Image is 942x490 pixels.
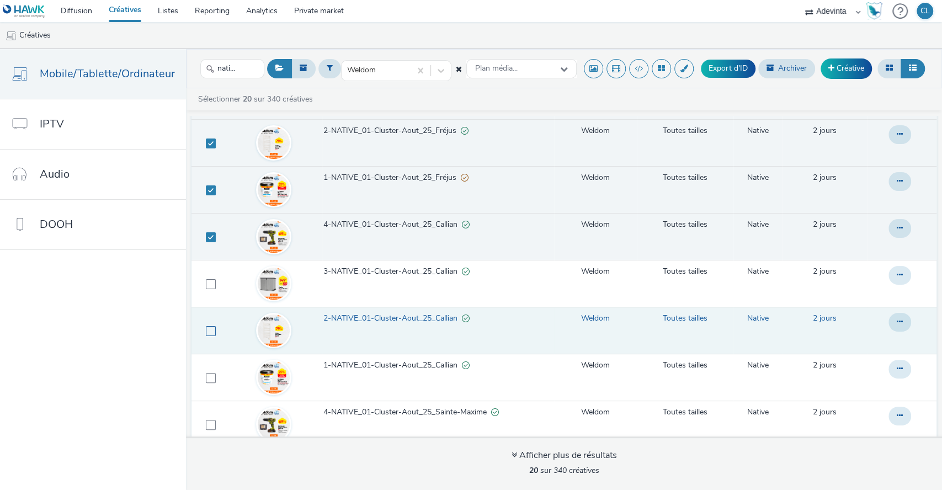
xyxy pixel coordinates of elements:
[813,172,837,183] span: 2 jours
[323,125,553,142] a: 2-NATIVE_01-Cluster-Aout_25_FréjusValide
[258,127,290,159] img: 59cd3faa-b203-4c9a-9497-5b73d7a0d6e9.png
[462,360,470,371] div: Valide
[866,2,887,20] a: Hawk Academy
[813,407,837,417] span: 2 jours
[323,266,462,277] span: 3-NATIVE_01-Cluster-Aout_25_Callian
[475,64,518,73] span: Plan média...
[663,407,707,418] a: Toutes tailles
[813,172,837,183] a: 25 août 2025, 14:12
[581,219,610,230] a: Weldom
[491,407,499,418] div: Valide
[701,60,755,77] button: Export d'ID
[462,313,470,324] div: Valide
[901,59,925,78] button: Liste
[813,219,837,230] a: 25 août 2025, 14:07
[813,266,837,277] a: 25 août 2025, 14:07
[200,59,264,78] input: Rechercher...
[581,360,610,371] a: Weldom
[663,125,707,136] a: Toutes tailles
[512,449,617,462] div: Afficher plus de résultats
[462,266,470,278] div: Valide
[747,313,769,324] a: Native
[581,125,610,136] a: Weldom
[40,166,70,182] span: Audio
[747,125,769,136] a: Native
[258,315,290,347] img: 63aa6813-54cf-4684-8b5f-d97b7e156d40.png
[813,360,837,371] a: 25 août 2025, 14:07
[197,94,317,104] a: Sélectionner sur 340 créatives
[323,407,553,423] a: 4-NATIVE_01-Cluster-Aout_25_Sainte-MaximeValide
[866,2,882,20] img: Hawk Academy
[581,313,610,324] a: Weldom
[529,465,599,476] span: sur 340 créatives
[258,268,290,300] img: eab41570-ca56-4640-8d22-06f421f7214f.png
[747,360,769,371] a: Native
[920,3,930,19] div: CL
[663,219,707,230] a: Toutes tailles
[323,172,461,183] span: 1-NATIVE_01-Cluster-Aout_25_Fréjus
[462,219,470,231] div: Valide
[323,360,462,371] span: 1-NATIVE_01-Cluster-Aout_25_Callian
[813,360,837,370] span: 2 jours
[323,313,462,324] span: 2-NATIVE_01-Cluster-Aout_25_Callian
[813,313,837,323] span: 2 jours
[323,219,462,230] span: 4-NATIVE_01-Cluster-Aout_25_Callian
[243,94,252,104] strong: 20
[813,313,837,324] a: 25 août 2025, 14:07
[813,407,837,418] a: 25 août 2025, 13:49
[813,125,837,136] span: 2 jours
[323,407,491,418] span: 4-NATIVE_01-Cluster-Aout_25_Sainte-Maxime
[581,172,610,183] a: Weldom
[6,30,17,41] img: mobile
[323,172,553,189] a: 1-NATIVE_01-Cluster-Aout_25_FréjusPartiellement valide
[323,219,553,236] a: 4-NATIVE_01-Cluster-Aout_25_CallianValide
[747,172,769,183] a: Native
[581,407,610,418] a: Weldom
[40,66,175,82] span: Mobile/Tablette/Ordinateur
[663,266,707,277] a: Toutes tailles
[663,360,707,371] a: Toutes tailles
[663,172,707,183] a: Toutes tailles
[581,266,610,277] a: Weldom
[323,266,553,283] a: 3-NATIVE_01-Cluster-Aout_25_CallianValide
[663,313,707,324] a: Toutes tailles
[461,125,469,137] div: Valide
[461,172,469,184] div: Partiellement valide
[813,125,837,136] a: 25 août 2025, 14:12
[747,219,769,230] a: Native
[747,266,769,277] a: Native
[323,360,553,376] a: 1-NATIVE_01-Cluster-Aout_25_CallianValide
[258,408,290,440] img: 7655d61e-369c-46d0-a5e2-6f365969d6ac.png
[258,361,290,393] img: ab13500d-4850-4104-bc08-36b928386e29.png
[529,465,538,476] strong: 20
[40,216,73,232] span: DOOH
[813,219,837,230] span: 2 jours
[877,59,901,78] button: Grille
[813,266,837,276] span: 2 jours
[323,313,553,329] a: 2-NATIVE_01-Cluster-Aout_25_CallianValide
[747,407,769,418] a: Native
[323,125,461,136] span: 2-NATIVE_01-Cluster-Aout_25_Fréjus
[258,174,290,206] img: 3117eaed-8345-41d1-9ca1-8ff12e916dcc.png
[758,59,815,78] button: Archiver
[258,221,290,253] img: 32b239d8-ff27-42da-a4ca-71b8cb40342e.png
[821,58,872,78] a: Créative
[3,4,45,18] img: undefined Logo
[40,116,64,132] span: IPTV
